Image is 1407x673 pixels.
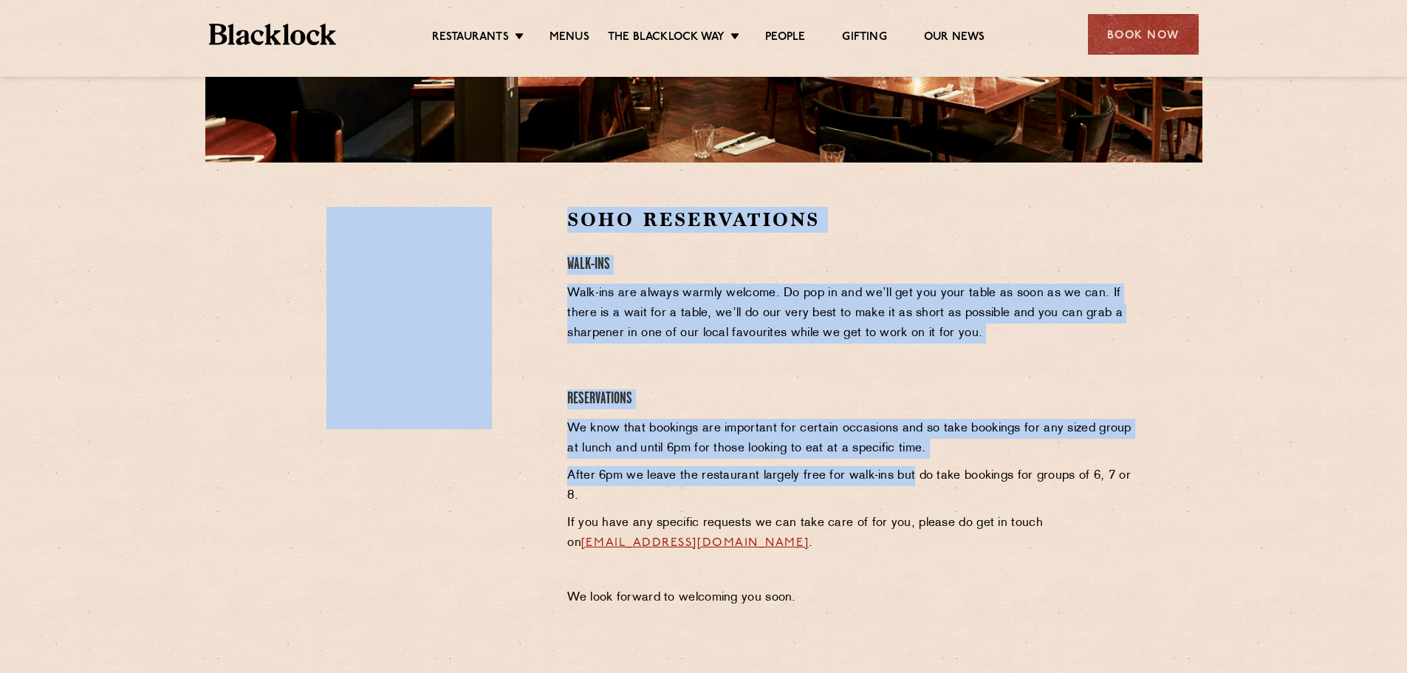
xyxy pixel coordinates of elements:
[567,284,1134,344] p: Walk-ins are always warmly welcome. Do pop in and we’ll get you your table as soon as we can. If ...
[842,30,886,47] a: Gifting
[567,389,1134,409] h4: Reservations
[608,30,725,47] a: The Blacklock Way
[432,30,509,47] a: Restaurants
[326,207,492,429] iframe: OpenTable make booking widget
[567,588,1134,608] p: We look forward to welcoming you soon.
[550,30,589,47] a: Menus
[567,207,1134,233] h2: Soho Reservations
[209,24,337,45] img: BL_Textured_Logo-footer-cropped.svg
[1088,14,1199,55] div: Book Now
[924,30,985,47] a: Our News
[581,537,809,549] a: [EMAIL_ADDRESS][DOMAIN_NAME]
[567,419,1134,459] p: We know that bookings are important for certain occasions and so take bookings for any sized grou...
[567,255,1134,275] h4: Walk-Ins
[765,30,805,47] a: People
[567,466,1134,506] p: After 6pm we leave the restaurant largely free for walk-ins but do take bookings for groups of 6,...
[567,513,1134,553] p: If you have any specific requests we can take care of for you, please do get in touch on .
